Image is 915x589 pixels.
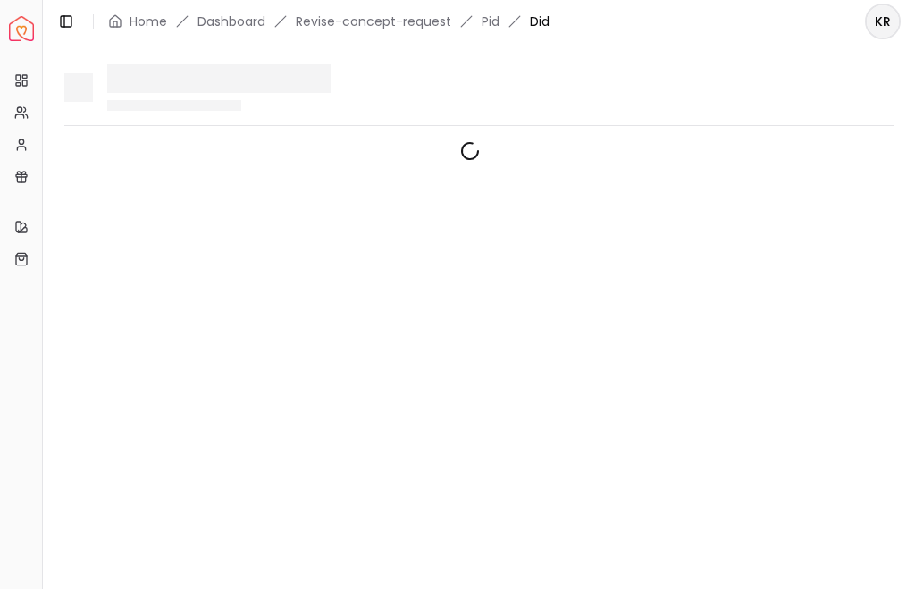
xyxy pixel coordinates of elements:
a: Home [130,13,167,30]
a: Spacejoy [9,16,34,41]
span: Did [530,13,550,30]
a: Dashboard [197,13,265,30]
img: Spacejoy Logo [9,16,34,41]
button: KR [865,4,901,39]
nav: breadcrumb [108,13,550,30]
span: KR [867,5,899,38]
a: Revise-concept-request [296,13,451,30]
a: Pid [482,13,499,30]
